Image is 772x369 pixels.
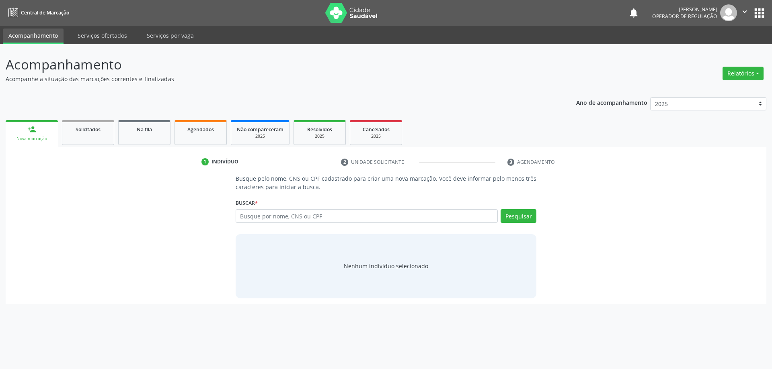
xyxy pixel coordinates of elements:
a: Acompanhamento [3,29,64,44]
label: Buscar [236,197,258,209]
button: apps [752,6,766,20]
a: Serviços por vaga [141,29,199,43]
span: Resolvidos [307,126,332,133]
div: 2025 [300,133,340,139]
i:  [740,7,749,16]
span: Solicitados [76,126,101,133]
div: 2025 [356,133,396,139]
p: Busque pelo nome, CNS ou CPF cadastrado para criar uma nova marcação. Você deve informar pelo men... [236,174,537,191]
span: Não compareceram [237,126,283,133]
button:  [737,4,752,21]
p: Ano de acompanhamento [576,97,647,107]
span: Operador de regulação [652,13,717,20]
input: Busque por nome, CNS ou CPF [236,209,498,223]
button: Pesquisar [501,209,536,223]
a: Central de Marcação [6,6,69,19]
div: Nenhum indivíduo selecionado [344,262,428,270]
div: 1 [201,158,209,165]
div: person_add [27,125,36,134]
button: notifications [628,7,639,18]
a: Serviços ofertados [72,29,133,43]
span: Na fila [137,126,152,133]
button: Relatórios [723,67,764,80]
div: Nova marcação [11,136,52,142]
span: Agendados [187,126,214,133]
div: 2025 [237,133,283,139]
span: Cancelados [363,126,390,133]
img: img [720,4,737,21]
div: [PERSON_NAME] [652,6,717,13]
p: Acompanhamento [6,55,538,75]
span: Central de Marcação [21,9,69,16]
p: Acompanhe a situação das marcações correntes e finalizadas [6,75,538,83]
div: Indivíduo [211,158,238,165]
